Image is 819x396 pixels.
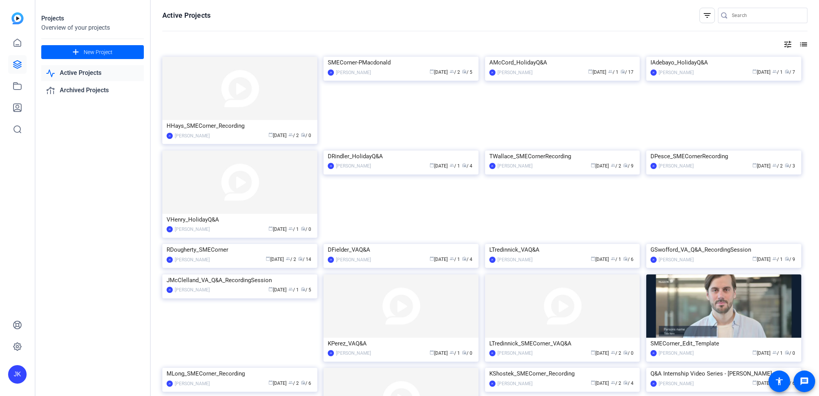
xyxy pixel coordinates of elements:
[497,380,533,388] div: [PERSON_NAME]
[752,163,770,169] span: [DATE]
[798,40,807,49] mat-icon: list
[620,69,625,74] span: radio
[800,377,809,386] mat-icon: message
[450,69,460,75] span: / 2
[497,256,533,264] div: [PERSON_NAME]
[41,45,144,59] button: New Project
[591,257,609,262] span: [DATE]
[328,151,474,162] div: DRindler_HolidayQ&A
[286,257,296,262] span: / 2
[167,133,173,139] div: JK
[659,380,694,388] div: [PERSON_NAME]
[489,350,495,356] div: JK
[328,163,334,169] div: JK
[772,163,777,168] span: group
[8,365,27,384] div: JK
[650,381,657,387] div: JK
[328,69,334,76] div: JK
[268,226,273,231] span: calendar_today
[175,225,210,233] div: [PERSON_NAME]
[608,69,613,74] span: group
[650,338,797,349] div: SMECorner_Edit_Template
[175,380,210,388] div: [PERSON_NAME]
[650,350,657,356] div: JK
[650,257,657,263] div: JK
[450,69,454,74] span: group
[785,163,789,168] span: radio
[450,163,454,168] span: group
[591,381,609,386] span: [DATE]
[12,12,24,24] img: blue-gradient.svg
[623,257,634,262] span: / 6
[430,69,448,75] span: [DATE]
[772,350,777,355] span: group
[611,350,615,355] span: group
[175,286,210,294] div: [PERSON_NAME]
[450,257,460,262] span: / 1
[462,350,467,355] span: radio
[328,244,474,256] div: DFielder_VAQ&A
[167,257,173,263] div: JK
[167,214,313,225] div: VHenry_HolidayQ&A
[286,256,290,261] span: group
[659,349,694,357] div: [PERSON_NAME]
[266,257,284,262] span: [DATE]
[611,350,621,356] span: / 2
[591,163,595,168] span: calendar_today
[732,11,801,20] input: Search
[268,287,273,291] span: calendar_today
[623,163,634,169] span: / 9
[497,349,533,357] div: [PERSON_NAME]
[752,380,757,385] span: calendar_today
[430,350,434,355] span: calendar_today
[462,256,467,261] span: radio
[336,256,371,264] div: [PERSON_NAME]
[288,132,293,137] span: group
[288,380,293,385] span: group
[301,287,311,293] span: / 5
[591,256,595,261] span: calendar_today
[489,368,636,379] div: KShostek_SMECorner_Recording
[772,69,777,74] span: group
[611,380,615,385] span: group
[328,338,474,349] div: KPerez_VAQ&A
[450,350,454,355] span: group
[41,65,144,81] a: Active Projects
[167,226,173,232] div: JK
[659,162,694,170] div: [PERSON_NAME]
[497,162,533,170] div: [PERSON_NAME]
[591,163,609,169] span: [DATE]
[266,256,270,261] span: calendar_today
[650,244,797,256] div: GSwofford_VA_Q&A_RecordingSession
[489,57,636,68] div: AMcCord_HolidayQ&A
[497,69,533,76] div: [PERSON_NAME]
[71,47,81,57] mat-icon: add
[268,132,273,137] span: calendar_today
[41,14,144,23] div: Projects
[301,380,305,385] span: radio
[430,69,434,74] span: calendar_today
[608,69,618,75] span: / 1
[301,381,311,386] span: / 6
[785,257,795,262] span: / 9
[288,227,299,232] span: / 1
[489,69,495,76] div: JK
[752,381,770,386] span: [DATE]
[41,83,144,98] a: Archived Projects
[620,69,634,75] span: / 17
[84,48,113,56] span: New Project
[650,57,797,68] div: IAdebayo_HolidayQ&A
[462,257,472,262] span: / 4
[650,368,797,379] div: Q&A Internship Video Series - [PERSON_NAME]
[752,256,757,261] span: calendar_today
[611,381,621,386] span: / 2
[288,226,293,231] span: group
[175,132,210,140] div: [PERSON_NAME]
[591,350,595,355] span: calendar_today
[650,151,797,162] div: DPesce_SMECornerRecording
[785,350,795,356] span: / 0
[489,151,636,162] div: TWallace_SMECornerRecording
[785,256,789,261] span: radio
[288,287,293,291] span: group
[772,350,783,356] span: / 1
